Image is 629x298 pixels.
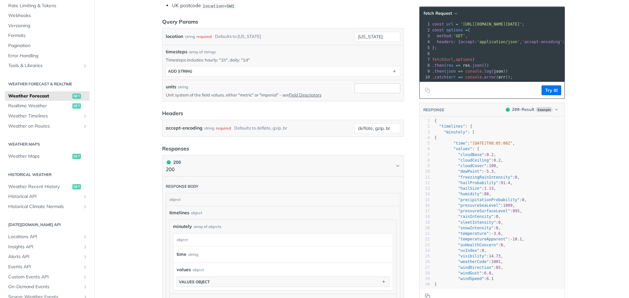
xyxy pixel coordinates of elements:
a: Weather Forecastget [5,91,89,101]
button: Show subpages for Events API [83,264,88,270]
span: err [449,75,456,79]
div: 20 [420,225,430,231]
span: json [446,69,456,74]
span: : , [434,141,515,146]
span: : , [434,231,503,236]
span: accept [461,40,475,44]
span: "pressureSurfaceLevel" [458,209,510,213]
div: values object [179,279,210,284]
div: string [204,123,214,133]
span: "cloudCeiling" [458,158,491,163]
span: 0.2 [486,152,494,157]
div: Responses [162,145,189,152]
span: "timelines" [439,124,465,129]
span: . ( . ( )) [432,69,508,74]
span: Webhooks [8,12,88,19]
div: 8 [420,62,431,68]
span: "temperatureApparent" [458,237,508,241]
span: Tools & Libraries [8,62,81,69]
span: - [484,169,486,174]
span: 10.1 [512,237,522,241]
span: "cloudBase" [458,152,484,157]
div: Defaults to [US_STATE] [215,32,261,41]
a: Versioning [5,21,89,31]
button: Show subpages for Weather Timelines [83,114,88,119]
div: 23 [420,242,430,248]
a: Field Descriptors [289,92,321,97]
span: : , [434,254,503,258]
div: 22 [420,237,430,242]
div: 21 [420,231,430,237]
span: get [72,184,81,189]
span: : , [434,192,491,196]
div: 2 [420,27,431,33]
p: Timesteps includes: hourly: "1h", daily: "1d" [166,57,400,63]
span: then [434,63,444,68]
div: string [188,250,198,259]
div: 18 [420,214,430,219]
span: Alerts API [8,254,81,260]
span: { [432,28,470,32]
button: 200 200200 [166,159,400,173]
span: values [177,266,191,273]
span: const [432,28,444,32]
button: Show subpages for Tools & Libraries [83,63,88,68]
span: = [456,22,458,26]
span: minutely [173,223,192,230]
span: 200 [512,107,520,112]
span: => [456,63,460,68]
div: 24 [420,248,430,254]
span: 'GET' [453,34,465,38]
span: "windSpeed" [458,276,484,281]
div: 4 [420,135,430,141]
span: Weather Timelines [8,113,81,119]
span: location=SW1 [202,4,234,9]
span: "weatherCode" [458,259,489,264]
span: options [446,28,463,32]
svg: Chevron [395,163,400,168]
span: : , [434,214,501,219]
div: 27 [420,265,430,271]
span: 85 [496,265,501,270]
span: const [432,22,444,26]
a: Locations APIShow subpages for Locations API [5,232,89,242]
a: Weather on RoutesShow subpages for Weather on Routes [5,121,89,131]
span: "snowIntensity" [458,226,493,230]
a: Events APIShow subpages for Events API [5,262,89,272]
div: array of strings [189,49,216,55]
button: Show subpages for Weather on Routes [83,124,88,129]
span: res [446,63,453,68]
span: : , [434,209,522,213]
h2: [DATE][DOMAIN_NAME] API [5,222,89,228]
div: 15 [420,197,430,203]
button: values object [177,277,389,287]
span: Weather Maps [8,153,71,160]
span: 6.8 [484,271,491,275]
div: 11 [420,175,430,180]
span: 5.3 [486,169,494,174]
span: error [484,75,496,79]
span: => [458,69,463,74]
span: json [472,63,482,68]
span: get [72,154,81,159]
p: 200 [166,166,181,173]
span: Historical Climate Normals [8,203,81,210]
div: 16 [420,203,430,208]
span: : , [434,198,527,202]
span: : , [434,220,503,225]
span: Insights API [8,244,81,250]
p: Unit system of the field values, either "metric" or "imperial" - see [166,92,352,98]
div: 6 [420,146,430,152]
a: Webhooks [5,11,89,21]
div: 6 [420,51,431,57]
span: Pagination [8,43,88,49]
span: Custom Events API [8,274,81,280]
span: - [491,231,493,236]
span: "visibility" [458,254,486,258]
a: Custom Events APIShow subpages for Custom Events API [5,272,89,282]
span: : , [432,34,468,38]
span: : , [434,164,498,168]
span: timesteps [166,48,187,55]
span: : { : , : } [432,40,612,44]
div: object [173,234,391,246]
